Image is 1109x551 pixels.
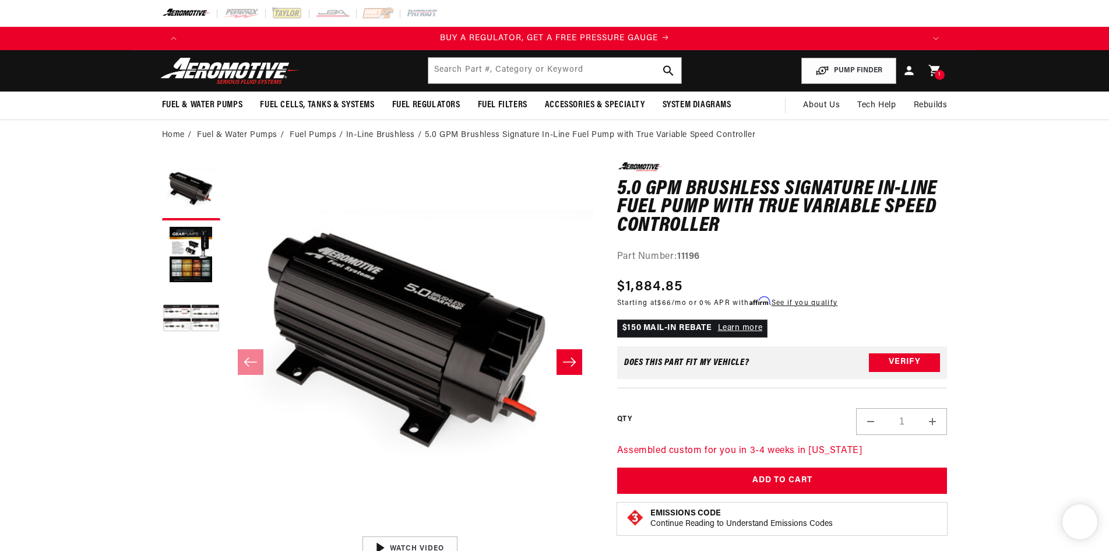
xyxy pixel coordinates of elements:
strong: Emissions Code [650,509,721,518]
label: QTY [617,415,632,424]
a: Learn more [718,324,763,332]
span: Tech Help [857,99,896,112]
h1: 5.0 GPM Brushless Signature In-Line Fuel Pump with True Variable Speed Controller [617,180,948,236]
div: 1 of 4 [185,32,924,45]
button: PUMP FINDER [801,58,896,84]
summary: Fuel Regulators [383,92,469,119]
span: $1,884.85 [617,276,683,297]
span: System Diagrams [663,99,731,111]
input: Search by Part Number, Category or Keyword [428,58,681,83]
summary: Fuel Cells, Tanks & Systems [251,92,383,119]
a: About Us [794,92,849,120]
span: Affirm [749,297,770,306]
summary: Rebuilds [905,92,956,120]
span: Fuel Cells, Tanks & Systems [260,99,374,111]
summary: Tech Help [849,92,904,120]
a: See if you qualify - Learn more about Affirm Financing (opens in modal) [772,300,837,307]
p: Starting at /mo or 0% APR with . [617,297,837,308]
span: Fuel Filters [478,99,527,111]
a: Fuel Pumps [290,129,336,142]
li: In-Line Brushless [346,129,425,142]
img: Aeromotive [157,57,303,85]
p: $150 MAIL-IN REBATE [617,320,768,337]
a: Fuel & Water Pumps [197,129,277,142]
a: Home [162,129,185,142]
span: Accessories & Specialty [545,99,645,111]
button: search button [656,58,681,83]
nav: breadcrumbs [162,129,948,142]
button: Add to Cart [617,468,948,494]
button: Translation missing: en.sections.announcements.previous_announcement [162,27,185,50]
span: Fuel Regulators [392,99,460,111]
img: Emissions code [626,508,645,527]
button: Verify [869,353,940,372]
button: Emissions CodeContinue Reading to Understand Emissions Codes [650,508,833,529]
p: Continue Reading to Understand Emissions Codes [650,519,833,529]
button: Load image 1 in gallery view [162,162,220,220]
div: Does This part fit My vehicle? [624,358,749,367]
span: Fuel & Water Pumps [162,99,243,111]
summary: Fuel & Water Pumps [153,92,252,119]
slideshow-component: Translation missing: en.sections.announcements.announcement_bar [133,27,977,50]
summary: Accessories & Specialty [536,92,654,119]
span: 1 [938,70,941,80]
div: Part Number: [617,250,948,265]
p: Assembled custom for you in 3-4 weeks in [US_STATE] [617,444,948,459]
span: $66 [657,300,671,307]
button: Load image 3 in gallery view [162,290,220,349]
span: About Us [803,101,840,110]
span: Rebuilds [914,99,948,112]
strong: 11196 [677,252,700,261]
span: BUY A REGULATOR, GET A FREE PRESSURE GAUGE [440,34,658,43]
summary: Fuel Filters [469,92,536,119]
button: Translation missing: en.sections.announcements.next_announcement [924,27,948,50]
div: Announcement [185,32,924,45]
summary: System Diagrams [654,92,740,119]
button: Load image 2 in gallery view [162,226,220,285]
button: Slide left [238,349,263,375]
li: 5.0 GPM Brushless Signature In-Line Fuel Pump with True Variable Speed Controller [425,129,756,142]
button: Slide right [557,349,582,375]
